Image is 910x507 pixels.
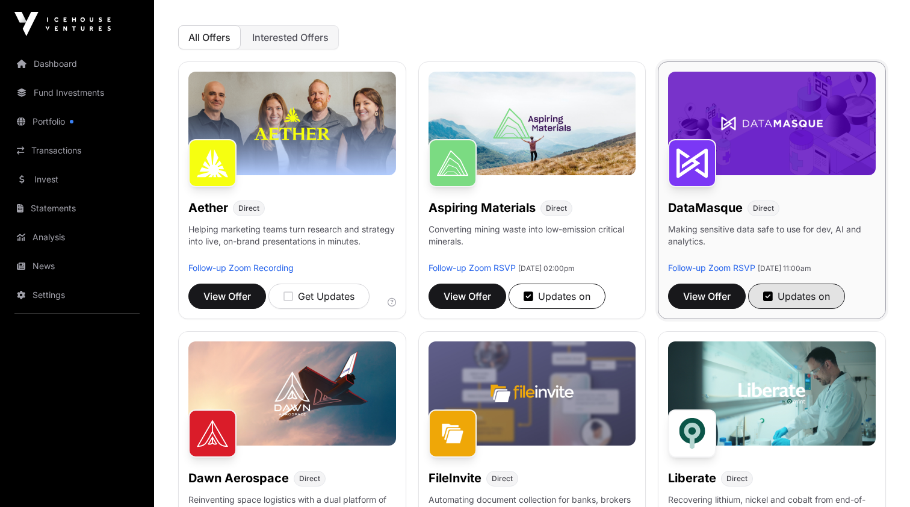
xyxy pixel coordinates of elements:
[546,204,567,213] span: Direct
[10,137,144,164] a: Transactions
[753,204,774,213] span: Direct
[492,474,513,484] span: Direct
[10,253,144,279] a: News
[188,72,396,175] img: Aether-Banner.jpg
[188,139,237,187] img: Aether
[429,223,636,262] p: Converting mining waste into low-emission critical minerals.
[429,263,516,273] a: Follow-up Zoom RSVP
[188,199,228,216] h1: Aether
[14,12,111,36] img: Icehouse Ventures Logo
[429,139,477,187] img: Aspiring Materials
[238,204,259,213] span: Direct
[668,341,876,445] img: Liberate-Banner.jpg
[10,51,144,77] a: Dashboard
[10,282,144,308] a: Settings
[188,341,396,445] img: Dawn-Banner.jpg
[509,284,605,309] button: Updates on
[188,470,289,487] h1: Dawn Aerospace
[268,284,370,309] button: Get Updates
[10,224,144,250] a: Analysis
[668,470,716,487] h1: Liberate
[429,284,506,309] button: View Offer
[188,284,266,309] button: View Offer
[429,199,536,216] h1: Aspiring Materials
[10,166,144,193] a: Invest
[668,409,716,458] img: Liberate
[763,289,830,303] div: Updates on
[10,79,144,106] a: Fund Investments
[188,31,231,43] span: All Offers
[668,72,876,175] img: DataMasque-Banner.jpg
[444,289,491,303] span: View Offer
[668,263,755,273] a: Follow-up Zoom RSVP
[726,474,747,484] span: Direct
[188,223,396,262] p: Helping marketing teams turn research and strategy into live, on-brand presentations in minutes.
[429,72,636,175] img: Aspiring-Banner.jpg
[299,474,320,484] span: Direct
[668,284,746,309] button: View Offer
[668,223,876,262] p: Making sensitive data safe to use for dev, AI and analytics.
[683,289,731,303] span: View Offer
[429,470,481,487] h1: FileInvite
[188,263,294,273] a: Follow-up Zoom Recording
[668,199,743,216] h1: DataMasque
[524,289,590,303] div: Updates on
[668,139,716,187] img: DataMasque
[10,195,144,222] a: Statements
[758,264,811,273] span: [DATE] 11:00am
[850,449,910,507] iframe: Chat Widget
[429,341,636,445] img: File-Invite-Banner.jpg
[203,289,251,303] span: View Offer
[283,289,354,303] div: Get Updates
[10,108,144,135] a: Portfolio
[178,25,241,49] button: All Offers
[429,409,477,458] img: FileInvite
[518,264,575,273] span: [DATE] 02:00pm
[242,25,339,49] button: Interested Offers
[748,284,845,309] button: Updates on
[252,31,329,43] span: Interested Offers
[188,409,237,458] img: Dawn Aerospace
